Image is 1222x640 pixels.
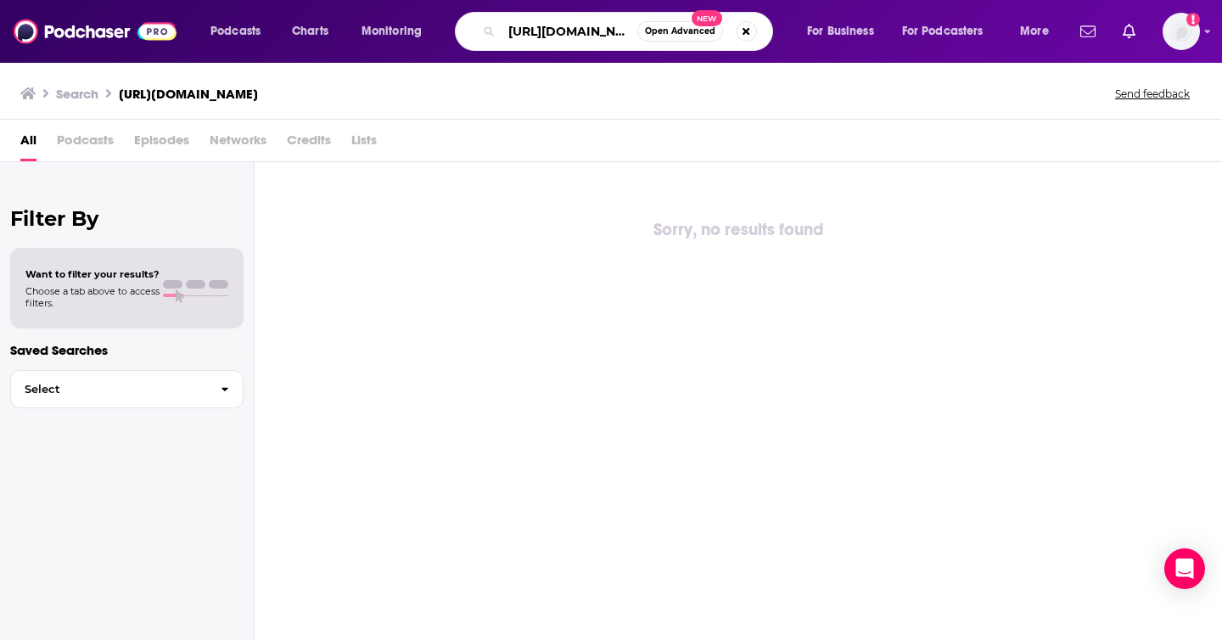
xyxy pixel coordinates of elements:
span: Open Advanced [645,27,715,36]
span: Logged in as TrevorC [1163,13,1200,50]
img: Podchaser - Follow, Share and Rate Podcasts [14,15,177,48]
span: For Business [807,20,874,43]
span: New [692,10,722,26]
a: Show notifications dropdown [1073,17,1102,46]
button: Send feedback [1110,87,1195,101]
h2: Filter By [10,206,244,231]
span: Podcasts [210,20,261,43]
div: Search podcasts, credits, & more... [471,12,789,51]
span: Lists [351,126,377,161]
button: open menu [1008,18,1070,45]
button: open menu [795,18,895,45]
span: Episodes [134,126,189,161]
a: Show notifications dropdown [1116,17,1142,46]
span: Want to filter your results? [25,268,160,280]
button: open menu [891,18,1008,45]
button: Show profile menu [1163,13,1200,50]
span: Podcasts [57,126,114,161]
input: Search podcasts, credits, & more... [502,18,637,45]
span: More [1020,20,1049,43]
span: Credits [287,126,331,161]
div: Open Intercom Messenger [1164,548,1205,589]
p: Saved Searches [10,342,244,358]
span: Monitoring [362,20,422,43]
button: Select [10,370,244,408]
button: open menu [350,18,444,45]
button: Open AdvancedNew [637,21,723,42]
span: Select [11,384,207,395]
h3: Search [56,86,98,102]
span: For Podcasters [902,20,984,43]
span: Networks [210,126,266,161]
h3: [URL][DOMAIN_NAME] [119,86,258,102]
a: Charts [281,18,339,45]
span: Charts [292,20,328,43]
span: Choose a tab above to access filters. [25,285,160,309]
img: User Profile [1163,13,1200,50]
button: open menu [199,18,283,45]
a: All [20,126,36,161]
svg: Add a profile image [1186,13,1200,26]
div: Sorry, no results found [255,216,1222,244]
